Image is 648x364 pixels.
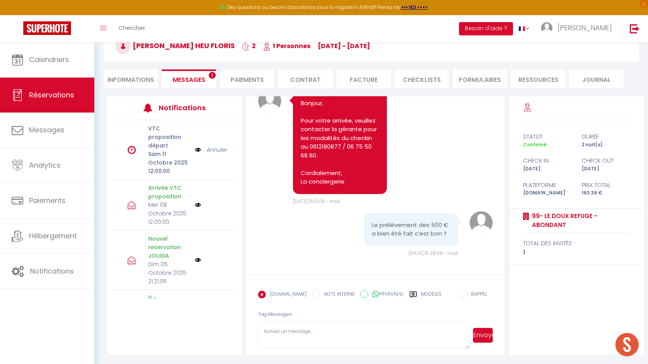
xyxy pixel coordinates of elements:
span: [DATE] 15:28:08 - mail [409,250,458,257]
div: 1 [523,248,631,257]
img: logout [630,24,639,33]
span: [PERSON_NAME] Heu Floris [115,41,235,50]
p: VTC proposition départ [148,124,190,150]
p: Sam 11 Octobre 2025 12:00:00 [148,150,190,175]
li: Paiements [220,69,274,88]
a: Annuler [207,146,227,154]
span: Tag Messages [258,311,292,317]
a: 99- Le doux refuge - Abondant [529,211,631,230]
li: Facture [336,69,391,88]
li: Journal [569,69,624,88]
img: ... [541,22,553,34]
li: Ressources [511,69,565,88]
span: Hébergement [29,231,77,241]
div: 163.39 € [577,189,635,197]
img: NO IMAGE [195,257,201,263]
div: total des invités [523,239,631,248]
div: [DATE] [577,165,635,173]
span: [DATE] - [DATE] [318,42,370,50]
p: Dim 05 Octobre 2025 21:21:05 [148,260,190,286]
span: Notifications [30,266,74,276]
div: [DATE] [518,165,577,173]
div: statut [518,132,577,141]
img: NO IMAGE [195,146,201,154]
span: Calendriers [29,55,69,64]
div: Plateforme [518,180,577,190]
a: ... [PERSON_NAME] [535,15,622,42]
span: Réservations [29,90,74,100]
span: Messages [29,125,64,135]
p: Arrivée VTC proposition [148,184,190,201]
div: [DOMAIN_NAME] [518,189,577,197]
button: Besoin d'aide ? [459,22,513,35]
label: NOTE INTERNE [320,291,355,299]
span: [DATE] 15:10:06 - mail [293,198,340,205]
span: 1 [209,72,216,79]
div: 2 nuit(s) [577,141,635,149]
h3: Notifications [159,99,210,116]
a: Chercher [113,15,151,42]
pre: Le prélèvement des 500 € a bien été fait c’est bon ? [372,221,450,238]
div: Ouvrir le chat [615,333,639,356]
p: Mer 08 Octobre 2025 12:00:00 [148,201,190,226]
div: durée [577,132,635,141]
li: Informations [104,69,158,88]
span: [PERSON_NAME] [558,23,612,33]
img: Super Booking [23,21,71,35]
li: FORMULAIRES [453,69,507,88]
li: Contrat [278,69,333,88]
pre: Bonjour, Pour votre arrivée, veuillez contacter la gérante pour les modalités du checkin au 06121... [301,99,379,186]
a: >>> ICI <<<< [401,4,428,10]
p: 0 - Confirmation [148,294,190,311]
span: 1 Personnes [263,42,310,50]
span: 2 [242,42,256,50]
img: avatar.png [258,89,281,113]
label: RAPPEL [467,291,487,299]
div: check out [577,156,635,165]
span: Chercher [118,24,145,32]
span: Confirmé [523,141,546,148]
div: check in [518,156,577,165]
div: Prix total [577,180,635,190]
li: CHECKLISTS [395,69,449,88]
label: [DOMAIN_NAME] [266,291,307,299]
label: WhatsApp [368,290,404,299]
span: Analytics [29,160,61,170]
span: Paiements [29,196,66,205]
span: Messages [173,75,205,84]
button: Envoyer [473,328,493,343]
label: Modèles [421,291,442,304]
img: avatar.png [470,211,493,234]
p: Nouvel reservation JOUIDA [148,234,190,260]
img: NO IMAGE [195,202,201,208]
